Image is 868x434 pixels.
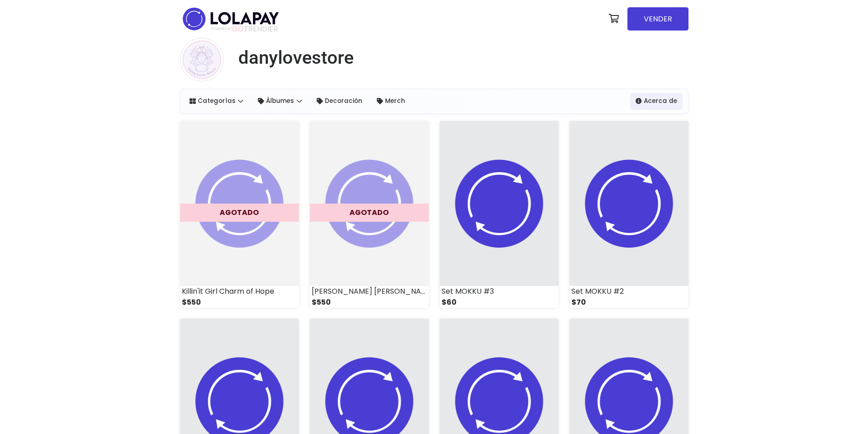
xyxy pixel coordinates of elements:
img: logo [180,5,282,33]
span: POWERED BY [211,26,232,31]
span: TRENDIER [211,25,278,33]
a: Categorías [184,93,249,109]
img: small.png [310,121,429,286]
div: [PERSON_NAME] [PERSON_NAME] Charm of Hope [310,286,429,297]
img: small.png [570,121,688,286]
a: VENDER [627,7,688,31]
div: $550 [310,297,429,308]
a: Álbumes [252,93,308,109]
div: Killin'it Girl Charm of Hope [180,286,299,297]
img: small.png [180,121,299,286]
span: GO [232,24,244,34]
div: AGOTADO [180,204,299,222]
a: Set MOKKU #3 $60 [440,121,559,308]
div: $550 [180,297,299,308]
a: Set MOKKU #2 $70 [570,121,688,308]
div: Set MOKKU #3 [440,286,559,297]
a: Acerca de [630,93,683,109]
a: Decoración [311,93,368,109]
div: Set MOKKU #2 [570,286,688,297]
a: AGOTADO [PERSON_NAME] [PERSON_NAME] Charm of Hope $550 [310,121,429,308]
h1: danylovestore [238,47,354,69]
div: $70 [570,297,688,308]
a: Merch [371,93,411,109]
img: small.png [180,38,224,82]
a: AGOTADO Killin'it Girl Charm of Hope $550 [180,121,299,308]
img: small.png [440,121,559,286]
div: $60 [440,297,559,308]
div: AGOTADO [310,204,429,222]
a: danylovestore [231,47,354,69]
